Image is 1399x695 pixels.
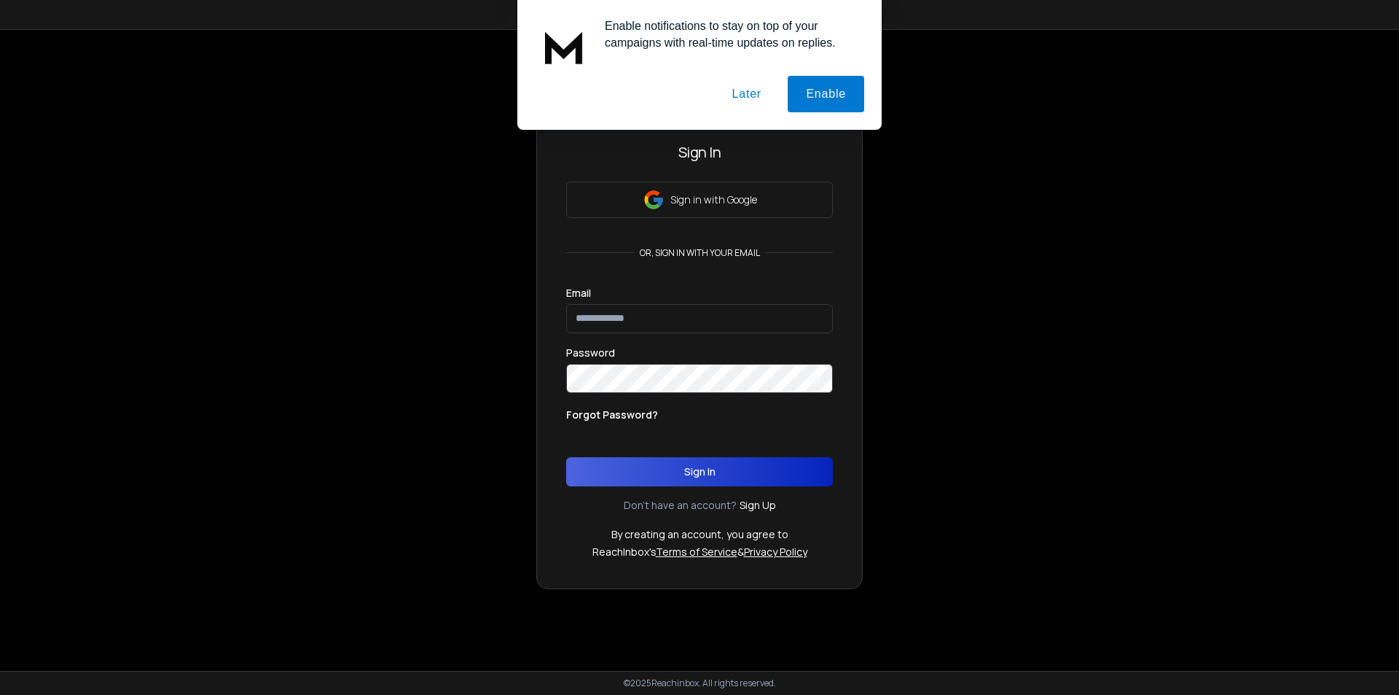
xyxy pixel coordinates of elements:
p: Sign in with Google [670,193,757,207]
a: Terms of Service [656,545,737,559]
label: Password [566,348,615,358]
button: Enable [788,76,864,112]
a: Privacy Policy [744,545,807,559]
div: Enable notifications to stay on top of your campaigns with real-time updates on replies. [593,18,864,51]
p: Forgot Password? [566,408,658,422]
p: By creating an account, you agree to [611,527,788,542]
p: ReachInbox's & [592,545,807,559]
button: Sign In [566,457,833,486]
h3: Sign In [566,142,833,163]
p: © 2025 Reachinbox. All rights reserved. [624,677,776,689]
p: or, sign in with your email [634,247,766,259]
img: notification icon [535,18,593,76]
a: Sign Up [740,498,776,513]
label: Email [566,288,591,298]
p: Don't have an account? [624,498,737,513]
button: Later [713,76,779,112]
button: Sign in with Google [566,182,833,218]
